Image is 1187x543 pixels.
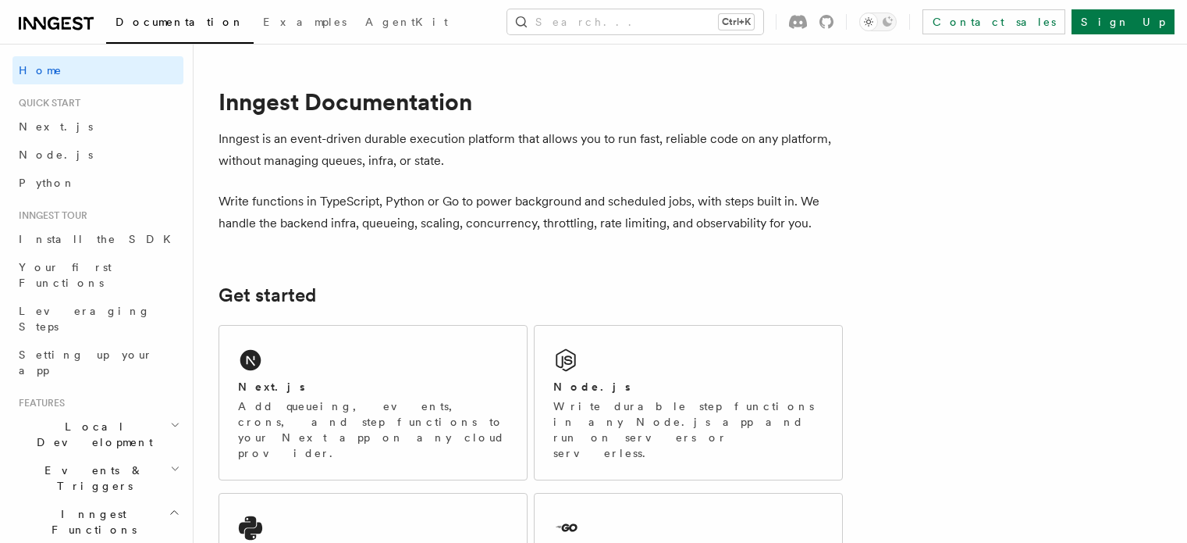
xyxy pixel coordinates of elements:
[106,5,254,44] a: Documentation
[238,379,305,395] h2: Next.js
[12,456,183,500] button: Events & Triggers
[12,463,170,494] span: Events & Triggers
[238,398,508,461] p: Add queueing, events, crons, and step functions to your Next app on any cloud provider.
[12,97,80,109] span: Quick start
[219,284,316,306] a: Get started
[219,325,528,480] a: Next.jsAdd queueing, events, crons, and step functions to your Next app on any cloud provider.
[12,225,183,253] a: Install the SDK
[19,305,151,333] span: Leveraging Steps
[922,9,1065,34] a: Contact sales
[263,16,347,28] span: Examples
[19,120,93,133] span: Next.js
[719,14,754,30] kbd: Ctrl+K
[859,13,897,31] button: Toggle dark mode
[12,209,87,222] span: Inngest tour
[12,253,183,297] a: Your first Functions
[116,16,244,28] span: Documentation
[12,113,183,141] a: Next.js
[219,128,843,172] p: Inngest is an event-driven durable execution platform that allows you to run fast, reliable code ...
[365,16,448,28] span: AgentKit
[12,169,183,197] a: Python
[19,148,93,161] span: Node.js
[219,191,843,234] p: Write functions in TypeScript, Python or Go to power background and scheduled jobs, with steps bu...
[356,5,457,42] a: AgentKit
[553,398,823,461] p: Write durable step functions in any Node.js app and run on servers or serverless.
[19,261,112,289] span: Your first Functions
[12,506,169,538] span: Inngest Functions
[553,379,631,395] h2: Node.js
[12,297,183,341] a: Leveraging Steps
[19,348,153,377] span: Setting up your app
[219,88,843,116] h1: Inngest Documentation
[254,5,356,42] a: Examples
[19,233,180,245] span: Install the SDK
[19,63,62,78] span: Home
[12,56,183,84] a: Home
[12,419,170,450] span: Local Development
[12,141,183,169] a: Node.js
[507,9,763,34] button: Search...Ctrl+K
[12,413,183,456] button: Local Development
[534,325,843,480] a: Node.jsWrite durable step functions in any Node.js app and run on servers or serverless.
[12,397,65,409] span: Features
[1071,9,1175,34] a: Sign Up
[19,177,76,189] span: Python
[12,341,183,384] a: Setting up your app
